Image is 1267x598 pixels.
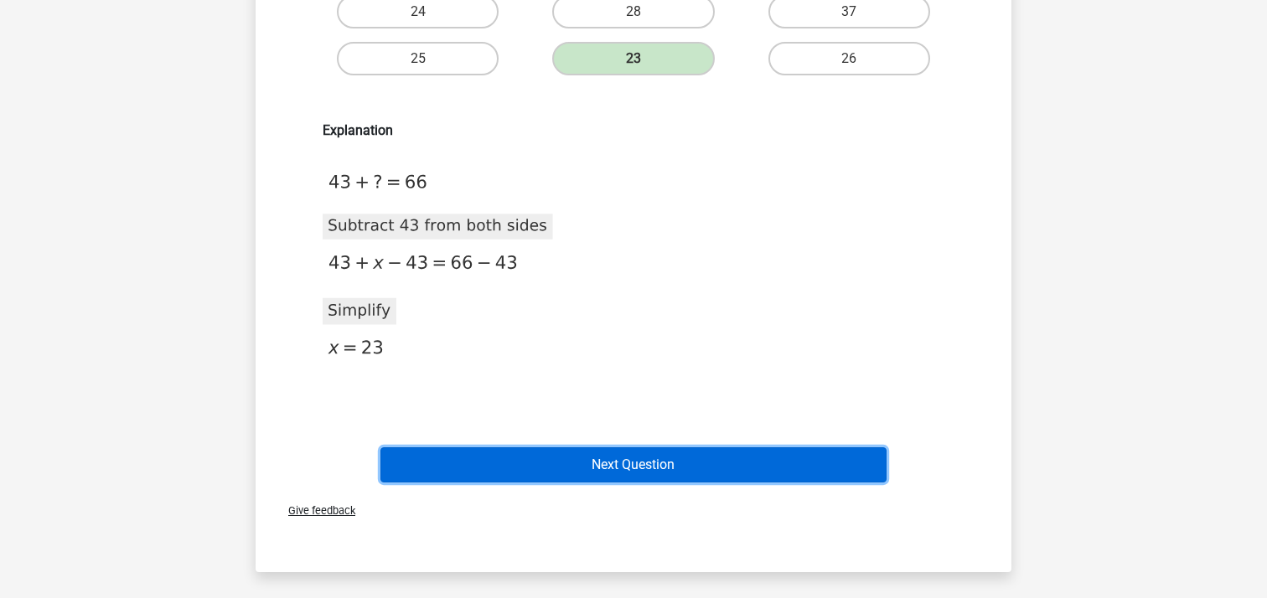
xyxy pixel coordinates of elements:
label: 25 [337,42,499,75]
h6: Explanation [323,122,944,138]
label: 26 [768,42,930,75]
span: Give feedback [275,504,355,517]
button: Next Question [380,447,887,482]
label: 23 [552,42,714,75]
